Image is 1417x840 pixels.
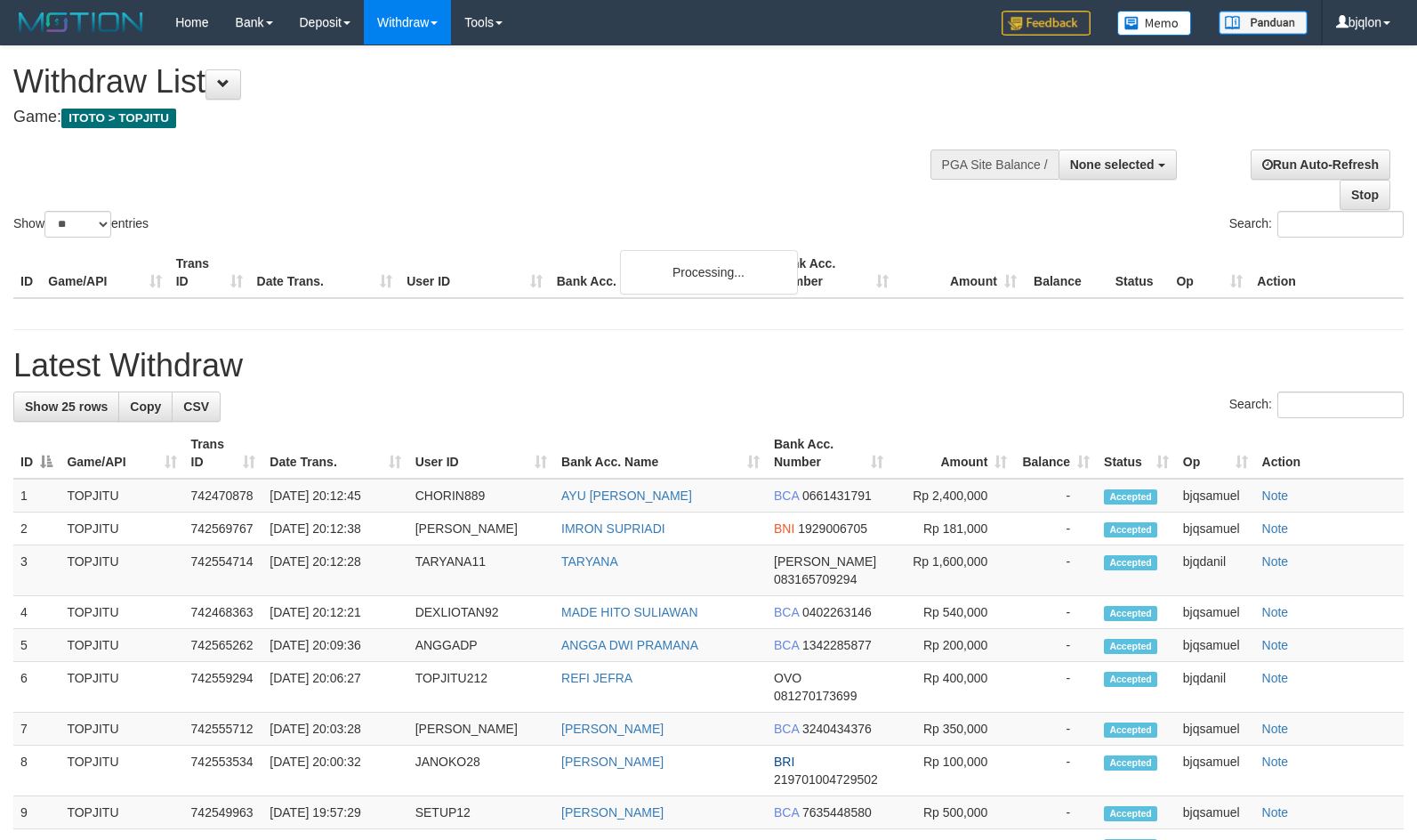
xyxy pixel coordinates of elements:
[184,545,263,596] td: 742554714
[262,746,407,796] td: [DATE] 20:00:32
[262,479,407,513] td: [DATE] 20:12:45
[767,428,890,479] th: Bank Acc. Number: activate to sort column ascending
[60,428,183,479] th: Game/API: activate to sort column ascending
[172,392,221,422] a: CSV
[262,713,407,746] td: [DATE] 20:03:28
[890,479,1014,513] td: Rp 2,400,000
[561,755,664,769] a: [PERSON_NAME]
[1104,489,1157,505] span: Accepted
[890,428,1014,479] th: Amount: activate to sort column ascending
[13,9,149,36] img: MOTION_logo.png
[13,662,60,713] td: 6
[774,755,794,769] span: BRI
[262,796,407,829] td: [DATE] 19:57:29
[1169,247,1250,298] th: Op
[1262,671,1289,685] a: Note
[802,722,872,736] span: Copy 3240434376 to clipboard
[13,545,60,596] td: 3
[1176,746,1255,796] td: bjqsamuel
[408,746,554,796] td: JANOKO28
[1176,479,1255,513] td: bjqsamuel
[774,521,794,536] span: BNI
[1104,755,1157,771] span: Accepted
[184,746,263,796] td: 742553534
[13,211,149,238] label: Show entries
[13,796,60,829] td: 9
[184,796,263,829] td: 742549963
[1250,247,1404,298] th: Action
[60,545,183,596] td: TOPJITU
[1097,428,1176,479] th: Status: activate to sort column ascending
[1014,629,1097,662] td: -
[408,428,554,479] th: User ID: activate to sort column ascending
[1104,672,1157,687] span: Accepted
[13,746,60,796] td: 8
[1219,11,1308,35] img: panduan.png
[60,629,183,662] td: TOPJITU
[184,479,263,513] td: 742470878
[60,713,183,746] td: TOPJITU
[118,392,173,422] a: Copy
[399,247,550,298] th: User ID
[1229,392,1404,418] label: Search:
[774,689,857,703] span: Copy 081270173699 to clipboard
[890,713,1014,746] td: Rp 350,000
[1014,662,1097,713] td: -
[250,247,400,298] th: Date Trans.
[774,722,799,736] span: BCA
[1176,662,1255,713] td: bjqdanil
[262,513,407,545] td: [DATE] 20:12:38
[408,513,554,545] td: [PERSON_NAME]
[1176,713,1255,746] td: bjqsamuel
[184,596,263,629] td: 742468363
[1104,606,1157,621] span: Accepted
[774,772,878,787] span: Copy 219701004729502 to clipboard
[930,149,1059,180] div: PGA Site Balance /
[13,513,60,545] td: 2
[408,596,554,629] td: DEXLIOTAN92
[1014,479,1097,513] td: -
[1229,211,1404,238] label: Search:
[13,348,1404,384] h1: Latest Withdraw
[896,247,1023,298] th: Amount
[61,109,176,128] span: ITOTO > TOPJITU
[25,400,108,414] span: Show 25 rows
[774,671,801,685] span: OVO
[169,247,250,298] th: Trans ID
[1262,489,1289,503] a: Note
[890,662,1014,713] td: Rp 400,000
[561,554,618,569] a: TARYANA
[561,722,664,736] a: [PERSON_NAME]
[184,513,263,545] td: 742569767
[1262,755,1289,769] a: Note
[774,489,799,503] span: BCA
[1262,554,1289,569] a: Note
[774,638,799,652] span: BCA
[561,671,632,685] a: REFI JEFRA
[262,662,407,713] td: [DATE] 20:06:27
[13,629,60,662] td: 5
[60,662,183,713] td: TOPJITU
[802,489,872,503] span: Copy 0661431791 to clipboard
[774,554,876,569] span: [PERSON_NAME]
[130,400,161,414] span: Copy
[13,247,41,298] th: ID
[262,545,407,596] td: [DATE] 20:12:28
[184,428,263,479] th: Trans ID: activate to sort column ascending
[1014,746,1097,796] td: -
[1108,247,1170,298] th: Status
[184,662,263,713] td: 742559294
[13,109,927,126] h4: Game:
[1024,247,1108,298] th: Balance
[1262,521,1289,536] a: Note
[262,596,407,629] td: [DATE] 20:12:21
[1262,638,1289,652] a: Note
[890,796,1014,829] td: Rp 500,000
[802,638,872,652] span: Copy 1342285877 to clipboard
[1104,522,1157,537] span: Accepted
[1255,428,1404,479] th: Action
[183,400,209,414] span: CSV
[13,713,60,746] td: 7
[60,746,183,796] td: TOPJITU
[1277,392,1404,418] input: Search:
